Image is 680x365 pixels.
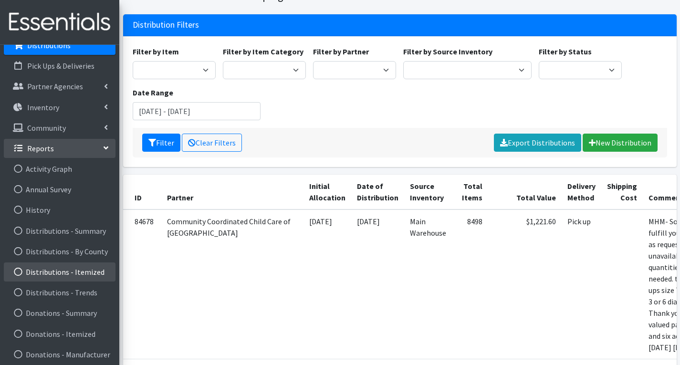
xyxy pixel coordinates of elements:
[4,262,115,282] a: Distributions - Itemized
[351,209,404,359] td: [DATE]
[562,209,601,359] td: Pick up
[4,345,115,364] a: Donations - Manufacturer
[4,200,115,219] a: History
[452,175,488,209] th: Total Items
[161,209,303,359] td: Community Coordinated Child Care of [GEOGRAPHIC_DATA]
[27,82,83,91] p: Partner Agencies
[488,209,562,359] td: $1,221.60
[27,144,54,153] p: Reports
[133,46,179,57] label: Filter by Item
[4,6,115,38] img: HumanEssentials
[4,139,115,158] a: Reports
[161,175,303,209] th: Partner
[4,98,115,117] a: Inventory
[351,175,404,209] th: Date of Distribution
[404,209,452,359] td: Main Warehouse
[601,175,643,209] th: Shipping Cost
[4,221,115,240] a: Distributions - Summary
[4,303,115,323] a: Donations - Summary
[539,46,592,57] label: Filter by Status
[4,283,115,302] a: Distributions - Trends
[123,209,161,359] td: 84678
[4,242,115,261] a: Distributions - By County
[404,175,452,209] th: Source Inventory
[27,61,94,71] p: Pick Ups & Deliveries
[182,134,242,152] a: Clear Filters
[27,103,59,112] p: Inventory
[123,175,161,209] th: ID
[4,324,115,344] a: Donations - Itemized
[4,77,115,96] a: Partner Agencies
[133,102,261,120] input: January 1, 2011 - December 31, 2011
[4,118,115,137] a: Community
[4,180,115,199] a: Annual Survey
[303,209,351,359] td: [DATE]
[133,20,199,30] h3: Distribution Filters
[133,87,173,98] label: Date Range
[4,56,115,75] a: Pick Ups & Deliveries
[494,134,581,152] a: Export Distributions
[583,134,658,152] a: New Distribution
[313,46,369,57] label: Filter by Partner
[223,46,303,57] label: Filter by Item Category
[562,175,601,209] th: Delivery Method
[452,209,488,359] td: 8498
[27,41,71,50] p: Distributions
[488,175,562,209] th: Total Value
[142,134,180,152] button: Filter
[403,46,492,57] label: Filter by Source Inventory
[27,123,66,133] p: Community
[303,175,351,209] th: Initial Allocation
[4,36,115,55] a: Distributions
[4,159,115,178] a: Activity Graph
